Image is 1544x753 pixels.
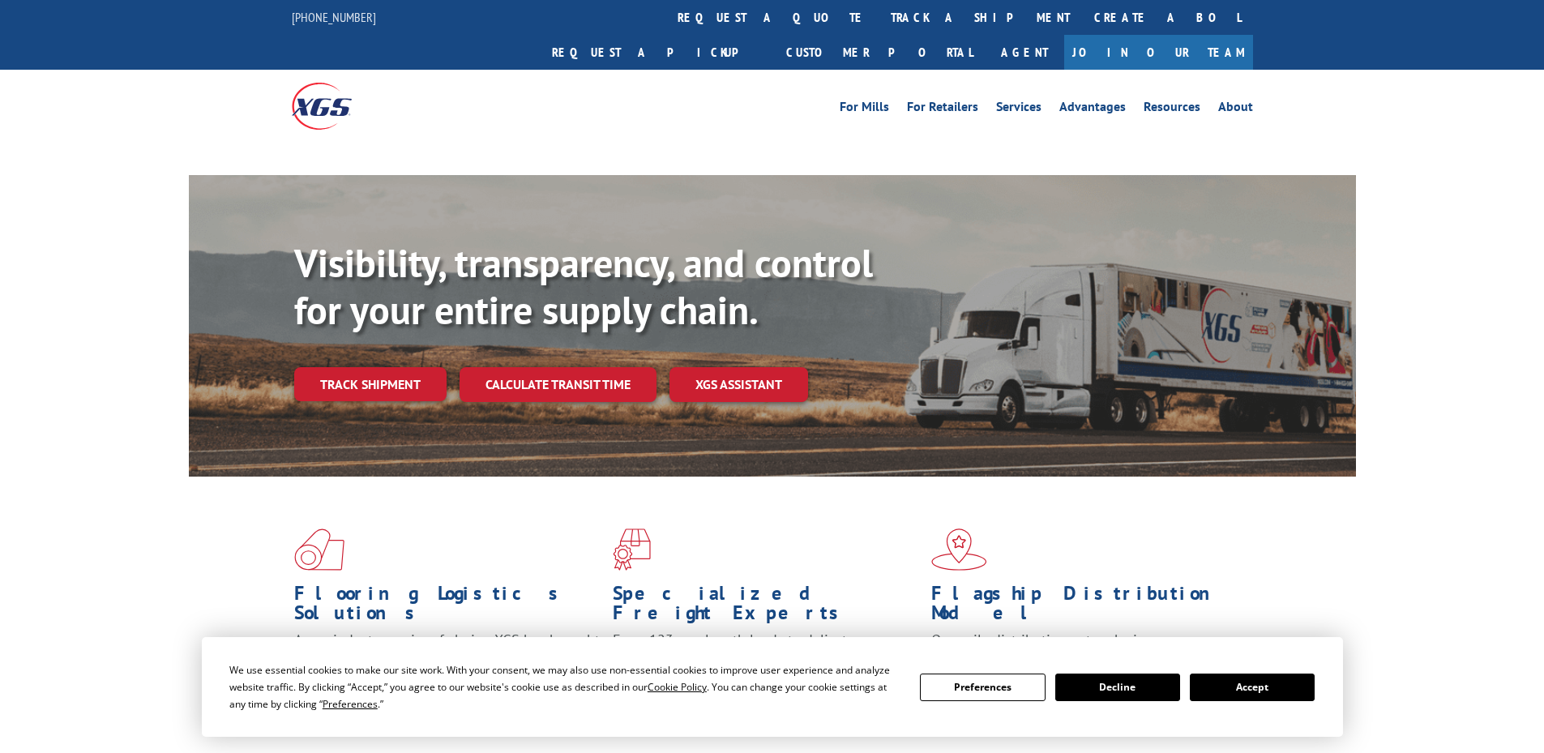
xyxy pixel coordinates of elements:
[648,680,707,694] span: Cookie Policy
[931,584,1238,631] h1: Flagship Distribution Model
[920,674,1045,701] button: Preferences
[202,637,1343,737] div: Cookie Consent Prompt
[1190,674,1315,701] button: Accept
[460,367,657,402] a: Calculate transit time
[669,367,808,402] a: XGS ASSISTANT
[1144,101,1200,118] a: Resources
[931,631,1230,669] span: Our agile distribution network gives you nationwide inventory management on demand.
[323,697,378,711] span: Preferences
[294,631,600,688] span: As an industry carrier of choice, XGS has brought innovation and dedication to flooring logistics...
[1059,101,1126,118] a: Advantages
[613,631,919,703] p: From 123 overlength loads to delicate cargo, our experienced staff knows the best way to move you...
[840,101,889,118] a: For Mills
[613,528,651,571] img: xgs-icon-focused-on-flooring-red
[229,661,900,712] div: We use essential cookies to make our site work. With your consent, we may also use non-essential ...
[294,367,447,401] a: Track shipment
[1064,35,1253,70] a: Join Our Team
[774,35,985,70] a: Customer Portal
[907,101,978,118] a: For Retailers
[931,528,987,571] img: xgs-icon-flagship-distribution-model-red
[540,35,774,70] a: Request a pickup
[294,237,873,335] b: Visibility, transparency, and control for your entire supply chain.
[292,9,376,25] a: [PHONE_NUMBER]
[613,584,919,631] h1: Specialized Freight Experts
[996,101,1041,118] a: Services
[985,35,1064,70] a: Agent
[1218,101,1253,118] a: About
[294,528,344,571] img: xgs-icon-total-supply-chain-intelligence-red
[294,584,601,631] h1: Flooring Logistics Solutions
[1055,674,1180,701] button: Decline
